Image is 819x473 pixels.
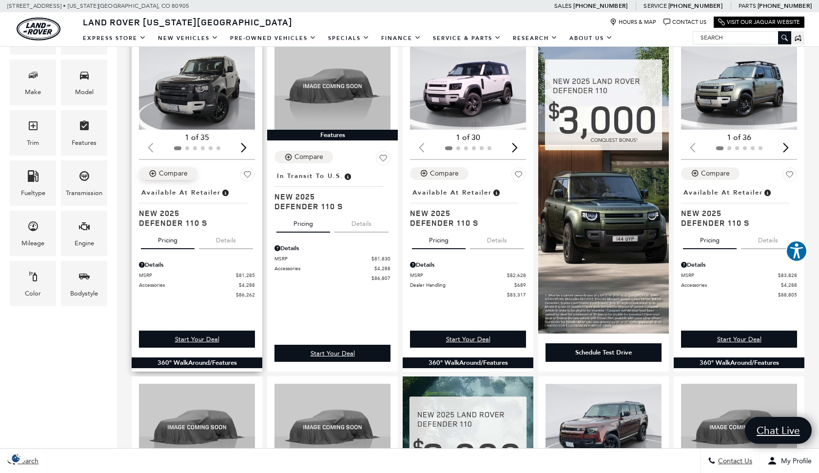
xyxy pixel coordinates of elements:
span: New 2025 [139,208,248,218]
span: $86,262 [236,291,255,298]
div: Compare [159,169,188,178]
span: $81,285 [236,272,255,279]
button: Save Vehicle [240,167,255,186]
span: Contact Us [716,457,752,465]
span: Defender 110 S [410,218,519,228]
div: undefined - Defender 110 S [274,345,390,362]
nav: Main Navigation [77,30,619,47]
span: MSRP [410,272,507,279]
a: Visit Our Jaguar Website [718,19,800,26]
span: Accessories [681,281,781,289]
button: pricing tab [683,228,737,249]
a: Chat Live [745,417,812,444]
a: Pre-Owned Vehicles [224,30,322,47]
span: Defender 110 S [274,201,383,211]
span: Sales [554,2,572,9]
span: My Profile [777,457,812,465]
div: Next slide [779,137,792,158]
img: 2025 Land Rover Defender 130 X-Dynamic SE 1 [546,384,662,471]
a: Hours & Map [610,19,656,26]
a: land-rover [17,18,60,40]
a: Dealer Handling $689 [410,281,526,289]
span: $88,805 [778,291,797,298]
div: 360° WalkAround/Features [403,357,533,368]
div: BodystyleBodystyle [61,261,107,306]
span: Available at Retailer [683,187,763,198]
span: Vehicle is in stock and ready for immediate delivery. Due to demand, availability is subject to c... [221,187,230,198]
span: Model [78,67,90,87]
div: 1 / 2 [139,42,255,130]
span: Available at Retailer [412,187,492,198]
span: $689 [514,281,526,289]
img: 2025 LAND ROVER Defender 110 S [681,384,797,471]
div: Compare [701,169,730,178]
span: Vehicle is in stock and ready for immediate delivery. Due to demand, availability is subject to c... [492,187,501,198]
div: Schedule Test Drive [575,348,632,357]
span: Defender 110 S [139,218,248,228]
a: [PHONE_NUMBER] [573,2,627,10]
a: Accessories $4,288 [681,281,797,289]
img: Opt-Out Icon [5,453,27,463]
a: Available at RetailerNew 2025Defender 110 S [139,186,255,228]
div: 1 of 36 [681,132,797,143]
button: details tab [741,228,795,249]
div: 360° WalkAround/Features [132,357,262,368]
div: 360° WalkAround/Features [674,357,804,368]
span: $4,288 [781,281,797,289]
a: About Us [564,30,619,47]
div: ColorColor [10,261,56,306]
div: Engine [75,238,94,249]
div: Next slide [237,137,250,158]
a: Research [507,30,564,47]
button: Compare Vehicle [274,151,333,163]
a: [PHONE_NUMBER] [758,2,812,10]
div: FeaturesFeatures [61,110,107,156]
section: Click to Open Cookie Consent Modal [5,453,27,463]
span: Parts [739,2,756,9]
a: Available at RetailerNew 2025Defender 110 S [410,186,526,228]
div: TransmissionTransmission [61,160,107,206]
a: Land Rover [US_STATE][GEOGRAPHIC_DATA] [77,16,298,28]
span: Fueltype [27,168,39,188]
div: FueltypeFueltype [10,160,56,206]
a: MSRP $81,830 [274,255,390,262]
div: Model [75,87,94,98]
img: 2025 Land Rover Defender 130 S [139,384,255,471]
span: New 2025 [681,208,790,218]
img: Land Rover [17,18,60,40]
img: 2025 Land Rover Defender 110 S 1 [681,42,797,130]
span: Make [27,67,39,87]
a: [PHONE_NUMBER] [668,2,722,10]
img: 2025 Land Rover Defender 110 S 1 [410,42,526,130]
button: pricing tab [141,228,195,249]
img: 2025 Land Rover Defender 130 X-Dynamic SE [274,384,390,471]
button: details tab [334,211,389,233]
a: $86,262 [139,291,255,298]
button: Compare Vehicle [139,167,197,180]
div: Bodystyle [70,288,98,299]
span: Available at Retailer [141,187,221,198]
a: Start Your Deal [139,331,255,348]
div: EngineEngine [61,211,107,256]
a: New Vehicles [152,30,224,47]
span: Vehicle is in stock and ready for immediate delivery. Due to demand, availability is subject to c... [763,187,772,198]
span: $4,288 [239,281,255,289]
span: Chat Live [752,424,805,437]
div: Mileage [21,238,44,249]
a: Start Your Deal [410,331,526,348]
button: details tab [199,228,253,249]
aside: Accessibility Help Desk [786,240,807,264]
span: $81,830 [371,255,390,262]
span: Engine [78,218,90,238]
button: Compare Vehicle [410,167,468,180]
span: Accessories [139,281,239,289]
a: Available at RetailerNew 2025Defender 110 S [681,186,797,228]
span: In Transit to U.S. [277,171,343,181]
a: $83,317 [410,291,526,298]
button: details tab [470,228,524,249]
div: MileageMileage [10,211,56,256]
span: Dealer Handling [410,281,514,289]
span: Bodystyle [78,268,90,288]
div: Schedule Test Drive [546,343,662,362]
div: TrimTrim [10,110,56,156]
